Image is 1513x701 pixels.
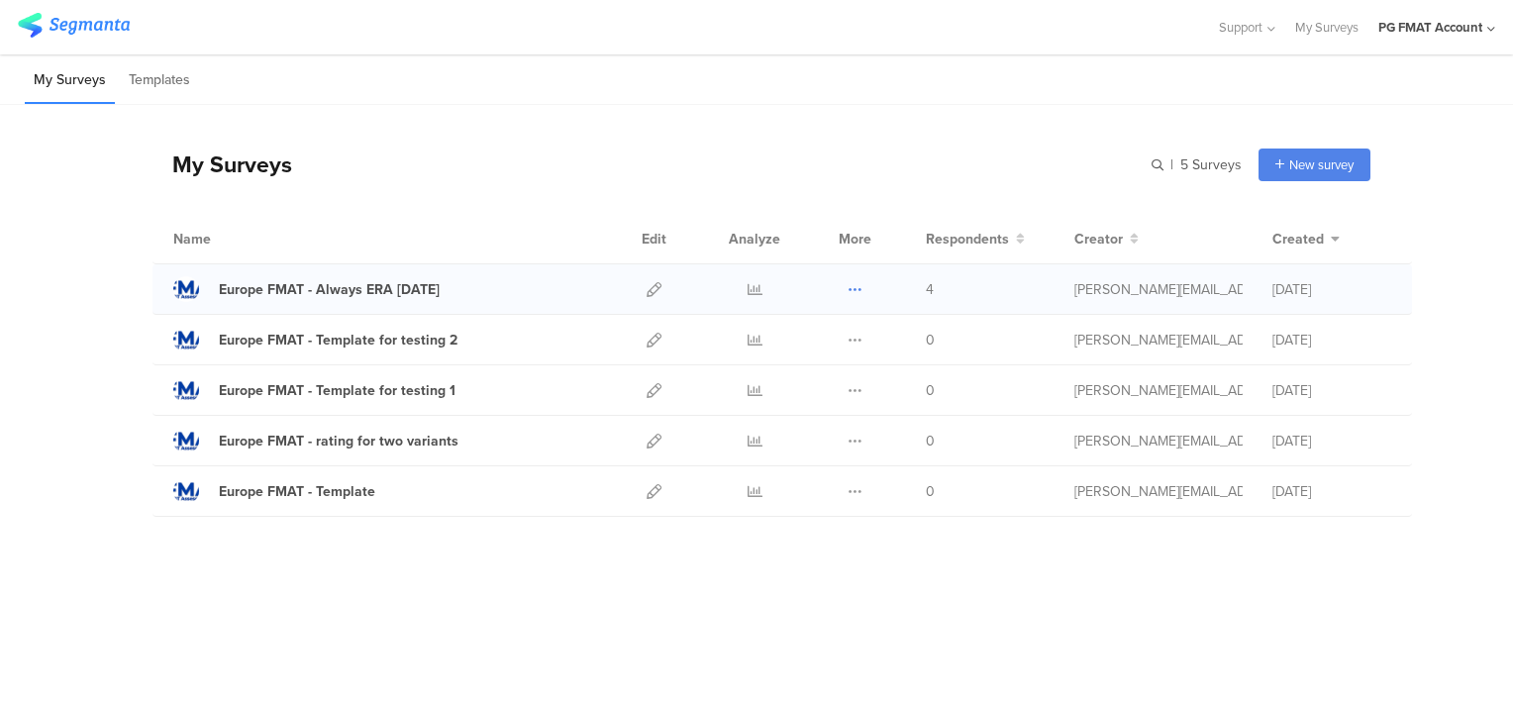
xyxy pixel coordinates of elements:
[926,279,934,300] span: 4
[1272,481,1391,502] div: [DATE]
[173,428,458,453] a: Europe FMAT - rating for two variants
[120,57,199,104] li: Templates
[1272,229,1324,250] span: Created
[725,214,784,263] div: Analyze
[25,57,115,104] li: My Surveys
[834,214,876,263] div: More
[219,279,440,300] div: Europe FMAT - Always ERA Sep 2025
[173,229,292,250] div: Name
[1074,330,1243,350] div: constantinescu.a@pg.com
[1378,18,1482,37] div: PG FMAT Account
[173,327,457,352] a: Europe FMAT - Template for testing 2
[1167,154,1176,175] span: |
[152,148,292,181] div: My Surveys
[1074,380,1243,401] div: constantinescu.a@pg.com
[219,481,375,502] div: Europe FMAT - Template
[1074,431,1243,451] div: constantinescu.a@pg.com
[1219,18,1262,37] span: Support
[1289,155,1354,174] span: New survey
[1074,279,1243,300] div: lopez.f.9@pg.com
[1272,431,1391,451] div: [DATE]
[173,478,375,504] a: Europe FMAT - Template
[173,276,440,302] a: Europe FMAT - Always ERA [DATE]
[926,229,1025,250] button: Respondents
[1272,229,1340,250] button: Created
[1074,481,1243,502] div: constantinescu.a@pg.com
[1074,229,1139,250] button: Creator
[173,377,455,403] a: Europe FMAT - Template for testing 1
[219,431,458,451] div: Europe FMAT - rating for two variants
[18,13,130,38] img: segmanta logo
[1272,330,1391,350] div: [DATE]
[1272,279,1391,300] div: [DATE]
[926,330,935,350] span: 0
[926,431,935,451] span: 0
[1074,229,1123,250] span: Creator
[219,330,457,350] div: Europe FMAT - Template for testing 2
[926,481,935,502] span: 0
[219,380,455,401] div: Europe FMAT - Template for testing 1
[926,229,1009,250] span: Respondents
[1272,380,1391,401] div: [DATE]
[633,214,675,263] div: Edit
[1180,154,1242,175] span: 5 Surveys
[926,380,935,401] span: 0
